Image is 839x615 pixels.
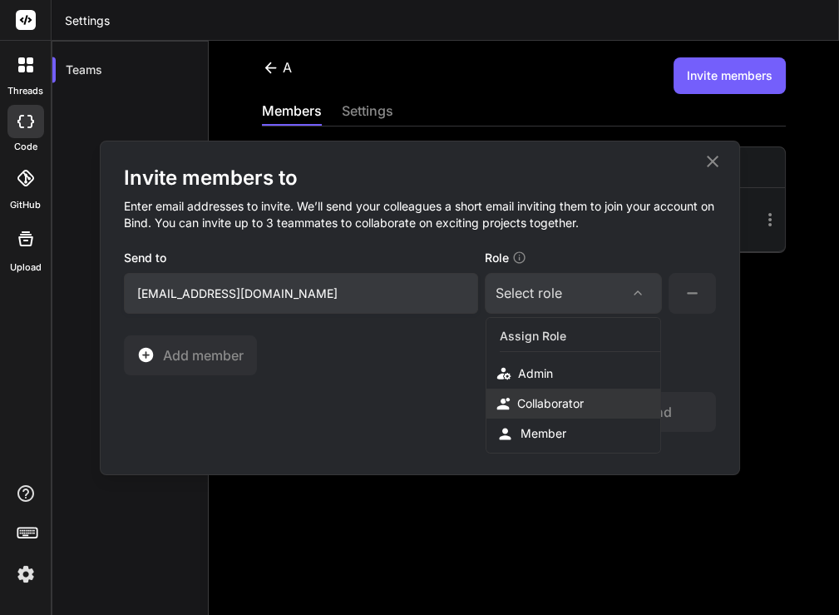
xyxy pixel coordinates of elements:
[500,321,661,352] div: Assign Role
[124,273,478,314] input: Enter team member email
[486,321,660,389] div: Assign RoleAdmin
[521,425,566,442] div: Member
[496,283,651,303] div: Select role
[124,335,257,375] button: Add member
[124,250,166,273] label: Send to
[485,250,526,273] label: Role
[163,345,244,365] span: Add member
[517,395,584,412] div: Collaborator
[124,165,716,191] h2: Invite members to
[124,191,716,248] h4: Enter email addresses to invite. We’ll send your colleagues a short email inviting them to join y...
[518,365,553,382] div: Admin
[486,389,660,419] div: Collaborator
[486,419,660,449] div: Member
[496,283,562,303] div: Select role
